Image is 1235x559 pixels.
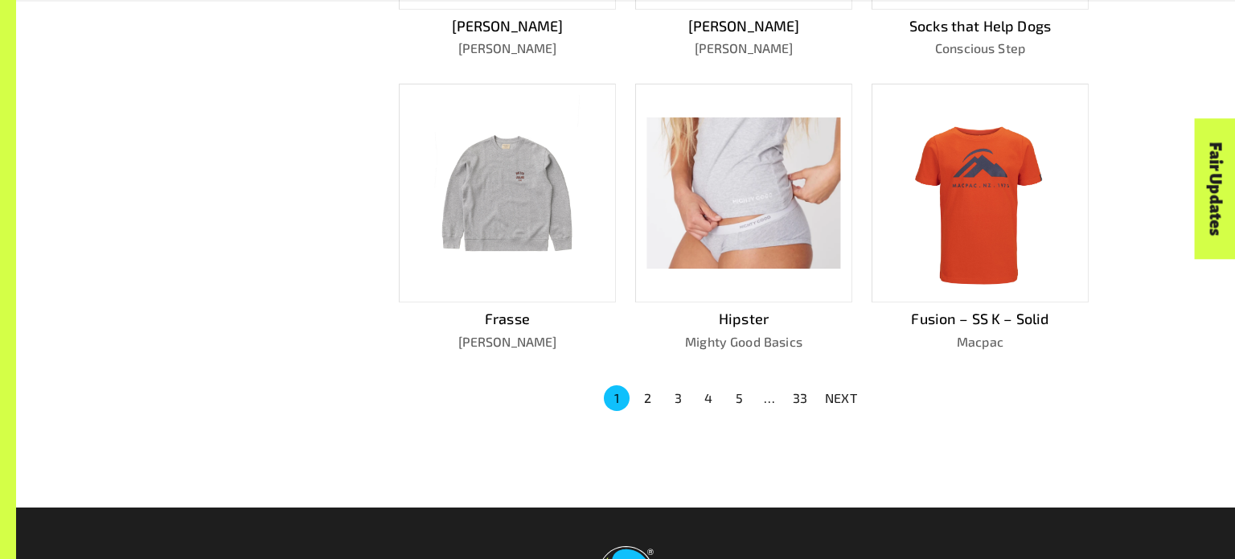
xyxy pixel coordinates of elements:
[726,385,752,411] button: Go to page 5
[601,384,867,413] nav: pagination navigation
[695,385,721,411] button: Go to page 4
[872,84,1089,351] a: Fusion – SS K – SolidMacpac
[825,388,857,408] p: NEXT
[872,15,1089,37] p: Socks that Help Dogs
[757,388,782,408] div: …
[399,84,616,351] a: Frasse[PERSON_NAME]
[635,39,852,58] p: [PERSON_NAME]
[399,39,616,58] p: [PERSON_NAME]
[399,308,616,330] p: Frasse
[787,385,813,411] button: Go to page 33
[635,332,852,351] p: Mighty Good Basics
[635,308,852,330] p: Hipster
[604,385,630,411] button: page 1
[634,385,660,411] button: Go to page 2
[635,84,852,351] a: HipsterMighty Good Basics
[399,332,616,351] p: [PERSON_NAME]
[815,384,867,413] button: NEXT
[872,39,1089,58] p: Conscious Step
[635,15,852,37] p: [PERSON_NAME]
[872,308,1089,330] p: Fusion – SS K – Solid
[665,385,691,411] button: Go to page 3
[872,332,1089,351] p: Macpac
[399,15,616,37] p: [PERSON_NAME]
